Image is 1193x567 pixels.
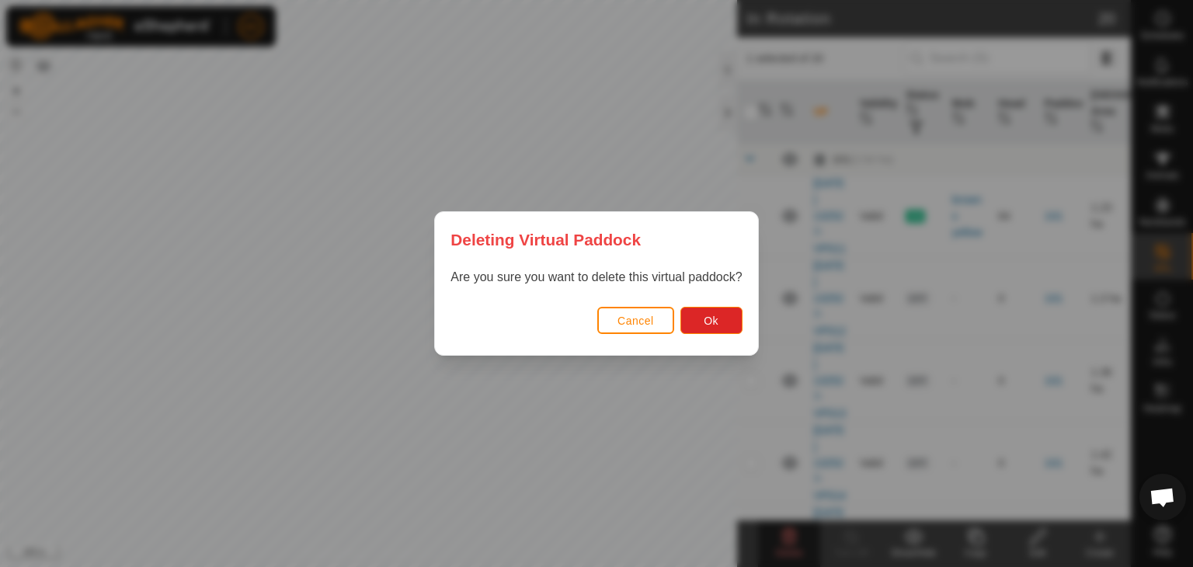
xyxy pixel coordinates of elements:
[450,228,641,252] span: Deleting Virtual Paddock
[597,307,674,334] button: Cancel
[680,307,743,334] button: Ok
[450,268,742,287] p: Are you sure you want to delete this virtual paddock?
[617,315,654,327] span: Cancel
[1139,474,1186,520] div: Open chat
[704,315,718,327] span: Ok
